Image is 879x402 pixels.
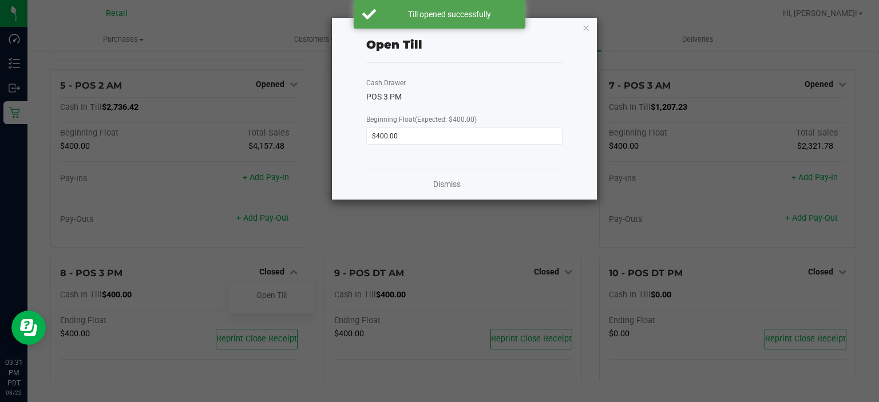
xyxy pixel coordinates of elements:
[11,311,46,345] iframe: Resource center
[366,116,477,124] span: Beginning Float
[366,36,422,53] div: Open Till
[415,116,477,124] span: (Expected: $400.00)
[382,9,517,20] div: Till opened successfully
[366,78,406,88] label: Cash Drawer
[366,91,563,103] div: POS 3 PM
[433,178,461,190] a: Dismiss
